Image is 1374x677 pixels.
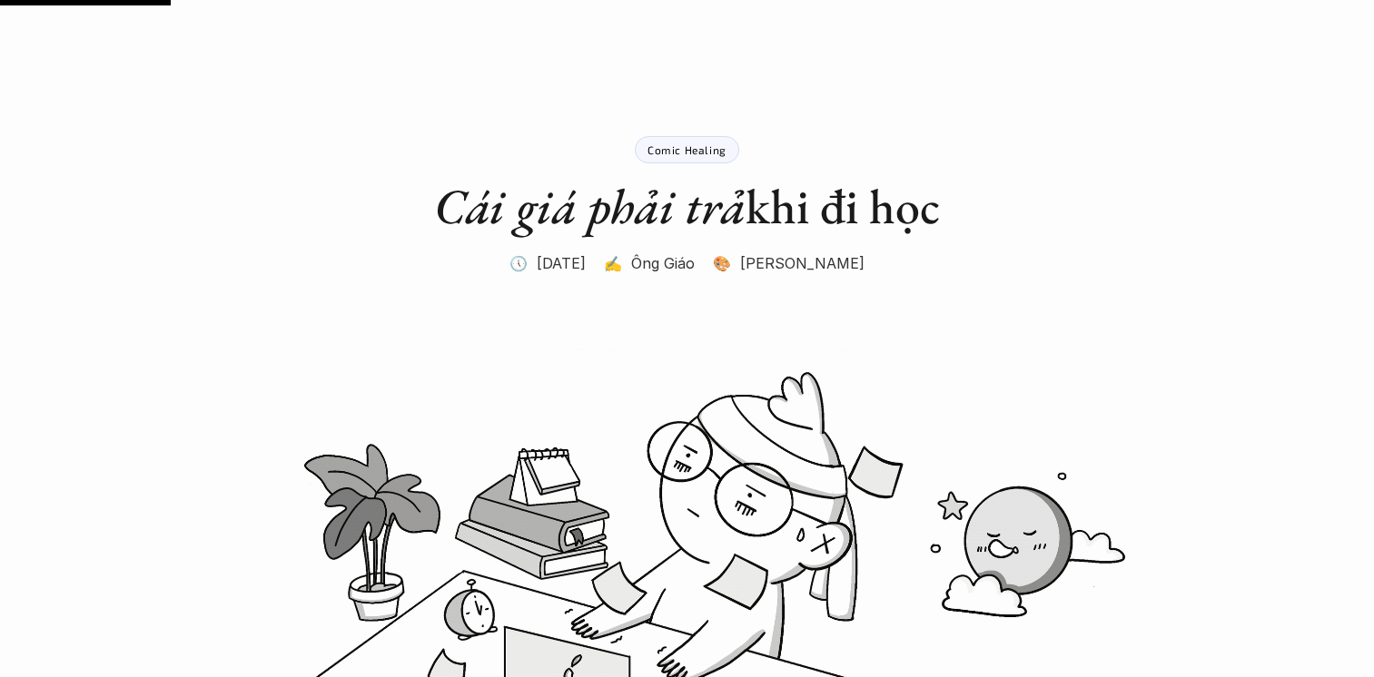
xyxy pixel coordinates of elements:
[434,174,746,238] em: Cái giá phải trả
[604,250,695,277] p: ✍️ Ông Giáo
[509,250,586,277] p: 🕔 [DATE]
[434,177,940,236] h1: khi đi học
[713,250,865,277] p: 🎨 [PERSON_NAME]
[647,143,727,156] p: Comic Healing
